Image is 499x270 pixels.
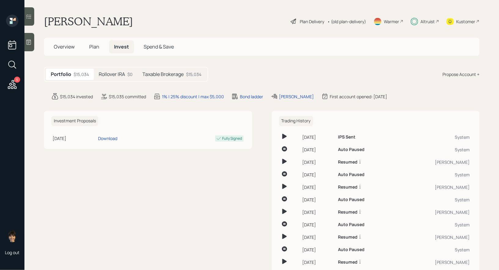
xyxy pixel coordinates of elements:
[303,259,333,265] div: [DATE]
[338,185,358,190] h6: Resumed
[114,43,129,50] span: Invest
[327,18,366,25] div: • (old plan-delivery)
[303,171,333,178] div: [DATE]
[338,260,358,265] h6: Resumed
[14,77,20,83] div: 5
[330,93,387,100] div: First account opened: [DATE]
[398,234,470,240] div: [PERSON_NAME]
[338,197,365,202] h6: Auto Paused
[338,210,358,215] h6: Resumed
[54,43,75,50] span: Overview
[99,71,125,77] h5: Rollover IRA
[338,160,358,165] h6: Resumed
[222,136,242,141] div: Fully Signed
[300,18,324,25] div: Plan Delivery
[51,71,71,77] h5: Portfolio
[279,93,314,100] div: [PERSON_NAME]
[144,43,174,50] span: Spend & Save
[60,93,93,100] div: $15,034 invested
[303,196,333,203] div: [DATE]
[142,71,184,77] h5: Taxable Brokerage
[338,172,365,177] h6: Auto Paused
[398,196,470,203] div: System
[51,116,98,126] h6: Investment Proposals
[5,250,20,255] div: Log out
[338,235,358,240] h6: Resumed
[109,93,146,100] div: $15,035 committed
[398,171,470,178] div: System
[6,230,18,242] img: treva-nostdahl-headshot.png
[398,146,470,153] div: System
[398,259,470,265] div: [PERSON_NAME]
[53,135,96,142] div: [DATE]
[279,116,313,126] h6: Trading History
[44,15,133,28] h1: [PERSON_NAME]
[442,71,479,77] div: Propose Account +
[456,18,475,25] div: Kustomer
[303,146,333,153] div: [DATE]
[162,93,224,100] div: 1% | 25% discount | max $5,000
[338,247,365,252] h6: Auto Paused
[398,221,470,228] div: System
[74,71,89,77] div: $15,034
[127,71,133,77] div: $0
[398,159,470,165] div: [PERSON_NAME]
[303,234,333,240] div: [DATE]
[420,18,435,25] div: Altruist
[303,134,333,140] div: [DATE]
[338,147,365,152] h6: Auto Paused
[338,222,365,227] h6: Auto Paused
[398,134,470,140] div: System
[186,71,201,77] div: $15,034
[303,209,333,215] div: [DATE]
[303,247,333,253] div: [DATE]
[398,247,470,253] div: System
[303,221,333,228] div: [DATE]
[89,43,99,50] span: Plan
[303,184,333,190] div: [DATE]
[398,184,470,190] div: [PERSON_NAME]
[303,159,333,165] div: [DATE]
[338,135,355,140] h6: IPS Sent
[240,93,263,100] div: Bond ladder
[398,209,470,215] div: [PERSON_NAME]
[98,135,117,142] div: Download
[384,18,399,25] div: Warmer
